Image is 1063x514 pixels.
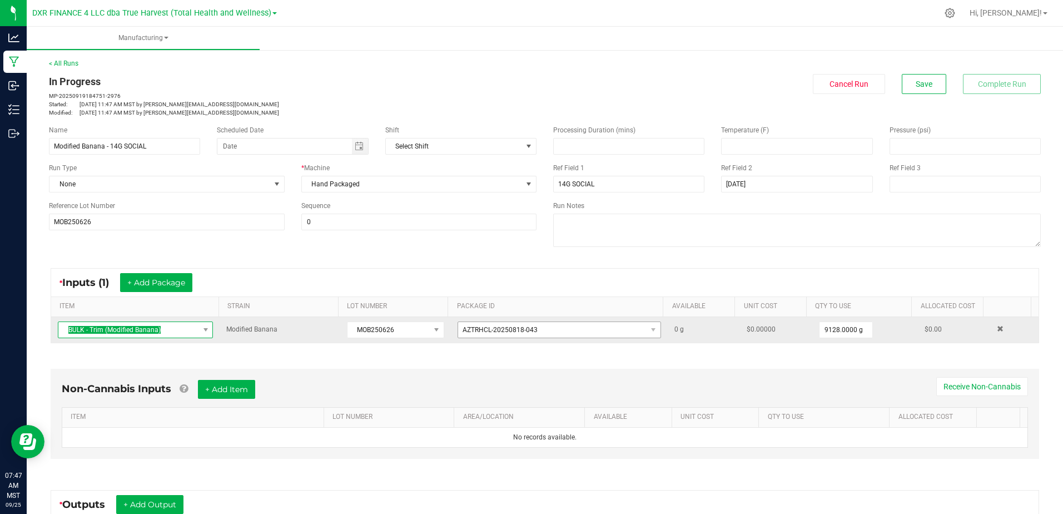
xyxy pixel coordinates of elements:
[813,74,885,94] button: Cancel Run
[302,176,523,192] span: Hand Packaged
[58,322,198,338] span: BULK - Trim (Modified Banana)
[352,139,368,154] span: Toggle calendar
[457,302,659,311] a: PACKAGE IDSortable
[385,138,537,155] span: NO DATA FOUND
[180,383,188,395] a: Add Non-Cannabis items that were also consumed in the run (e.g. gloves and packaging); Also add N...
[5,471,22,501] p: 07:47 AM MST
[62,276,120,289] span: Inputs (1)
[49,108,80,117] span: Modified:
[49,74,537,89] div: In Progress
[49,100,80,108] span: Started:
[8,104,19,115] inline-svg: Inventory
[386,139,522,154] span: Select Shift
[347,322,430,338] span: MOB250626
[116,495,183,514] button: + Add Output
[970,8,1042,17] span: Hi, [PERSON_NAME]!
[59,302,214,311] a: ITEMSortable
[198,380,255,399] button: + Add Item
[936,377,1028,396] button: Receive Non-Cannabis
[829,80,868,88] span: Cancel Run
[747,325,776,333] span: $0.00000
[49,108,537,117] p: [DATE] 11:47 AM MST by [PERSON_NAME][EMAIL_ADDRESS][DOMAIN_NAME]
[49,163,77,173] span: Run Type
[890,126,931,134] span: Pressure (psi)
[5,501,22,509] p: 09/25
[8,128,19,139] inline-svg: Outbound
[672,302,731,311] a: AVAILABLESortable
[890,164,921,172] span: Ref Field 3
[62,383,171,395] span: Non-Cannabis Inputs
[674,325,678,333] span: 0
[916,80,932,88] span: Save
[227,302,334,311] a: STRAINSortable
[921,302,979,311] a: Allocated CostSortable
[27,33,260,43] span: Manufacturing
[49,176,270,192] span: None
[347,302,444,311] a: LOT NUMBERSortable
[963,74,1041,94] button: Complete Run
[71,413,319,422] a: ITEMSortable
[553,202,584,210] span: Run Notes
[721,164,752,172] span: Ref Field 2
[27,27,260,50] a: Manufacturing
[8,56,19,67] inline-svg: Manufacturing
[49,60,78,67] a: < All Runs
[978,80,1026,88] span: Complete Run
[49,126,67,134] span: Name
[217,126,264,134] span: Scheduled Date
[553,126,635,134] span: Processing Duration (mins)
[8,32,19,43] inline-svg: Analytics
[898,413,972,422] a: Allocated CostSortable
[721,126,769,134] span: Temperature (F)
[902,74,946,94] button: Save
[8,80,19,91] inline-svg: Inbound
[120,273,192,292] button: + Add Package
[217,139,352,154] input: Date
[226,325,277,333] span: Modified Banana
[304,164,330,172] span: Machine
[49,100,537,108] p: [DATE] 11:47 AM MST by [PERSON_NAME][EMAIL_ADDRESS][DOMAIN_NAME]
[385,126,399,134] span: Shift
[11,425,44,458] iframe: Resource center
[680,413,754,422] a: Unit CostSortable
[744,302,802,311] a: Unit CostSortable
[463,326,538,334] span: AZTRHCL-20250818-043
[32,8,271,18] span: DXR FINANCE 4 LLC dba True Harvest (Total Health and Wellness)
[925,325,942,333] span: $0.00
[815,302,907,311] a: QTY TO USESortable
[943,8,957,18] div: Manage settings
[768,413,885,422] a: QTY TO USESortable
[985,413,1016,422] a: Sortable
[594,413,668,422] a: AVAILABLESortable
[680,325,684,333] span: g
[332,413,450,422] a: LOT NUMBERSortable
[49,202,115,210] span: Reference Lot Number
[49,92,537,100] p: MP-20250919184751-2976
[301,202,330,210] span: Sequence
[463,413,580,422] a: AREA/LOCATIONSortable
[992,302,1026,311] a: Sortable
[553,164,584,172] span: Ref Field 1
[62,428,1027,447] td: No records available.
[62,498,116,511] span: Outputs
